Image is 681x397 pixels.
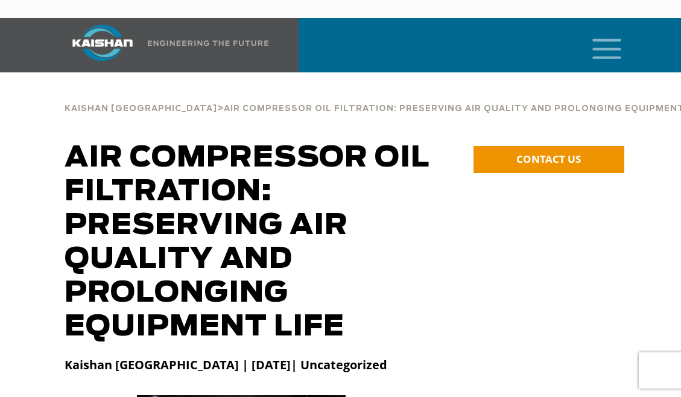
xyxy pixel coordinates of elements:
a: Kaishan USA [57,18,271,72]
span: Kaishan [GEOGRAPHIC_DATA] [65,105,217,113]
a: mobile menu [588,35,608,56]
img: Engineering the future [148,40,268,46]
a: Kaishan [GEOGRAPHIC_DATA] [65,103,217,113]
h1: Air Compressor Oil Filtration: Preserving Air Quality and Prolonging Equipment Life [65,141,475,344]
a: CONTACT US [474,146,624,173]
span: CONTACT US [516,152,581,166]
img: kaishan logo [57,25,148,61]
strong: Kaishan [GEOGRAPHIC_DATA] | [DATE]| Uncategorized [65,357,387,373]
